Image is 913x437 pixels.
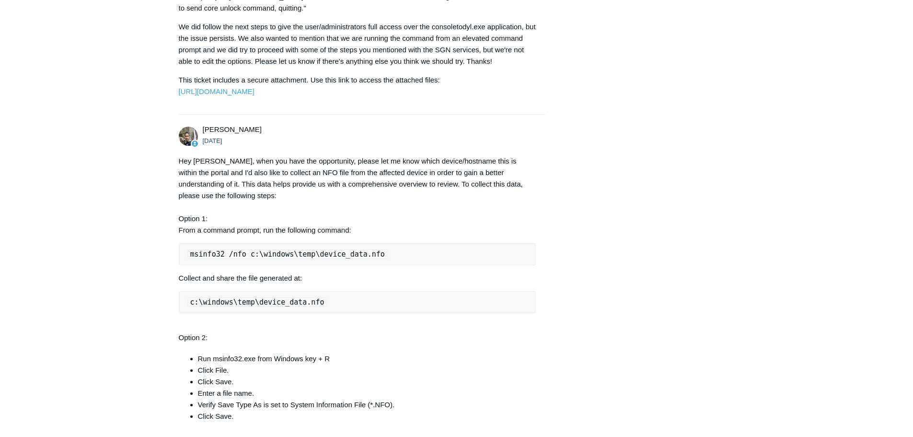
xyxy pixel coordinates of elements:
[187,249,388,259] code: msinfo32 /nfo c:\windows\temp\device_data.nfo
[198,365,536,376] li: Click File.
[198,399,536,411] li: Verify Save Type As is set to System Information File (*.NFO).
[179,87,254,95] a: [URL][DOMAIN_NAME]
[179,21,536,67] p: We did follow the next steps to give the user/administrators full access over the consoletodyl.ex...
[203,137,222,144] time: 10/14/2025, 07:53
[198,376,536,388] li: Click Save.
[203,125,262,133] span: Michael Tjader
[198,388,536,399] li: Enter a file name.
[198,353,536,365] li: Run msinfo32.exe from Windows key + R
[187,297,327,307] code: c:\windows\temp\device_data.nfo
[179,74,536,97] p: This ticket includes a secure attachment. Use this link to access the attached files:
[198,411,536,422] li: Click Save.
